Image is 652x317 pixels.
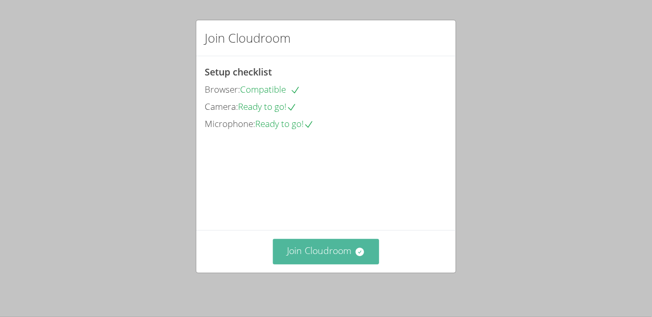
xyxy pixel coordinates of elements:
span: Setup checklist [205,66,272,78]
span: Compatible [240,83,300,95]
span: Camera: [205,100,238,112]
button: Join Cloudroom [273,239,380,264]
span: Browser: [205,83,240,95]
span: Ready to go! [238,100,297,112]
h2: Join Cloudroom [205,29,291,47]
span: Microphone: [205,118,255,130]
span: Ready to go! [255,118,314,130]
